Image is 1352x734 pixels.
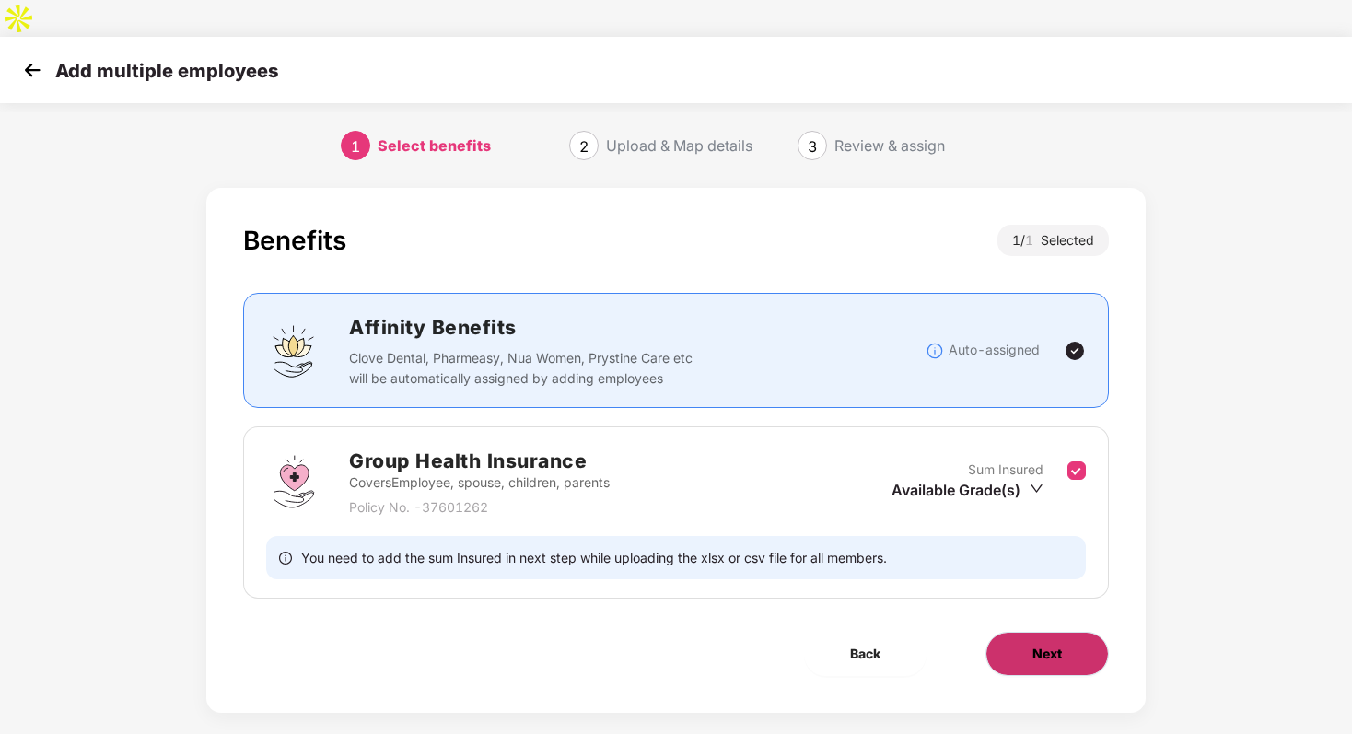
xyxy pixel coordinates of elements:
[926,342,944,360] img: svg+xml;base64,PHN2ZyBpZD0iSW5mb18tXzMyeDMyIiBkYXRhLW5hbWU9IkluZm8gLSAzMngzMiIgeG1sbnM9Imh0dHA6Ly...
[1064,340,1086,362] img: svg+xml;base64,PHN2ZyBpZD0iVGljay0yNHgyNCIgeG1sbnM9Imh0dHA6Ly93d3cudzMub3JnLzIwMDAvc3ZnIiB3aWR0aD...
[378,131,491,160] div: Select benefits
[850,644,880,664] span: Back
[985,632,1109,676] button: Next
[55,60,278,82] p: Add multiple employees
[1030,482,1043,495] span: down
[1025,232,1041,248] span: 1
[1032,644,1062,664] span: Next
[351,137,360,156] span: 1
[349,312,925,343] h2: Affinity Benefits
[949,340,1040,360] p: Auto-assigned
[18,56,46,84] img: svg+xml;base64,PHN2ZyB4bWxucz0iaHR0cDovL3d3dy53My5vcmcvMjAwMC9zdmciIHdpZHRoPSIzMCIgaGVpZ2h0PSIzMC...
[834,131,945,160] div: Review & assign
[606,131,752,160] div: Upload & Map details
[266,323,321,379] img: svg+xml;base64,PHN2ZyBpZD0iQWZmaW5pdHlfQmVuZWZpdHMiIGRhdGEtbmFtZT0iQWZmaW5pdHkgQmVuZWZpdHMiIHhtbG...
[349,348,694,389] p: Clove Dental, Pharmeasy, Nua Women, Prystine Care etc will be automatically assigned by adding em...
[279,549,292,566] span: info-circle
[892,480,1043,500] div: Available Grade(s)
[997,225,1109,256] div: 1 / Selected
[808,137,817,156] span: 3
[968,460,1043,480] p: Sum Insured
[579,137,589,156] span: 2
[349,446,610,476] h2: Group Health Insurance
[804,632,927,676] button: Back
[243,225,346,256] div: Benefits
[266,454,321,509] img: svg+xml;base64,PHN2ZyBpZD0iR3JvdXBfSGVhbHRoX0luc3VyYW5jZSIgZGF0YS1uYW1lPSJHcm91cCBIZWFsdGggSW5zdX...
[349,472,610,493] p: Covers Employee, spouse, children, parents
[349,497,610,518] p: Policy No. - 37601262
[301,549,887,566] span: You need to add the sum Insured in next step while uploading the xlsx or csv file for all members.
